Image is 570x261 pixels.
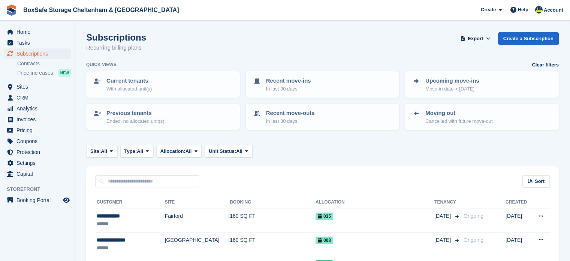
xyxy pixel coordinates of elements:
[266,77,311,85] p: Recent move-ins
[16,103,61,114] span: Analytics
[230,196,316,208] th: Booking
[506,208,531,232] td: [DATE]
[425,118,492,125] p: Cancelled with future move-out
[86,32,146,42] h1: Subscriptions
[4,195,71,205] a: menu
[6,5,17,16] img: stora-icon-8386f47178a22dfd0bd8f6a31ec36ba5ce8667c1dd55bd0f319d3a0aa187defe.svg
[316,213,333,220] span: 035
[4,147,71,157] a: menu
[498,32,559,45] a: Create a Subscription
[535,178,545,185] span: Sort
[58,69,71,77] div: NEW
[16,27,61,37] span: Home
[86,44,146,52] p: Recurring billing plans
[406,72,558,97] a: Upcoming move-ins Move-in date > [DATE]
[4,38,71,48] a: menu
[425,77,479,85] p: Upcoming move-ins
[4,103,71,114] a: menu
[266,109,315,118] p: Recent move-outs
[156,145,202,157] button: Allocation: All
[16,195,61,205] span: Booking Portal
[16,48,61,59] span: Subscriptions
[434,196,461,208] th: Tenancy
[532,61,559,69] a: Clear filters
[106,118,165,125] p: Ended, no allocated unit(s)
[16,169,61,179] span: Capital
[4,169,71,179] a: menu
[209,148,236,155] span: Unit Status:
[17,69,71,77] a: Price increases NEW
[16,38,61,48] span: Tasks
[266,118,315,125] p: In last 30 days
[266,85,311,93] p: In last 30 days
[16,92,61,103] span: CRM
[86,61,117,68] h6: Quick views
[186,148,192,155] span: All
[17,60,71,67] a: Contracts
[425,109,492,118] p: Moving out
[4,27,71,37] a: menu
[165,196,230,208] th: Site
[106,109,165,118] p: Previous tenants
[165,208,230,232] td: Fairford
[425,85,479,93] p: Move-in date > [DATE]
[4,48,71,59] a: menu
[124,148,137,155] span: Type:
[16,136,61,146] span: Coupons
[464,213,483,219] span: Ongoing
[247,104,399,129] a: Recent move-outs In last 30 days
[106,77,152,85] p: Current tenants
[16,125,61,136] span: Pricing
[434,212,452,220] span: [DATE]
[230,232,316,256] td: 160 SQ FT
[236,148,242,155] span: All
[4,114,71,125] a: menu
[247,72,399,97] a: Recent move-ins In last 30 days
[4,136,71,146] a: menu
[4,125,71,136] a: menu
[535,6,543,14] img: Kim Virabi
[406,104,558,129] a: Moving out Cancelled with future move-out
[506,232,531,256] td: [DATE]
[87,104,239,129] a: Previous tenants Ended, no allocated unit(s)
[4,81,71,92] a: menu
[16,114,61,125] span: Invoices
[160,148,186,155] span: Allocation:
[7,186,75,193] span: Storefront
[120,145,153,157] button: Type: All
[205,145,252,157] button: Unit Status: All
[481,6,496,14] span: Create
[4,158,71,168] a: menu
[4,92,71,103] a: menu
[468,35,483,42] span: Export
[544,6,563,14] span: Account
[459,32,492,45] button: Export
[95,196,165,208] th: Customer
[90,148,101,155] span: Site:
[434,236,452,244] span: [DATE]
[17,69,53,77] span: Price increases
[316,237,333,244] span: 008
[20,4,182,16] a: BoxSafe Storage Cheltenham & [GEOGRAPHIC_DATA]
[464,237,483,243] span: Ongoing
[16,81,61,92] span: Sites
[506,196,531,208] th: Created
[137,148,143,155] span: All
[62,196,71,205] a: Preview store
[86,145,117,157] button: Site: All
[230,208,316,232] td: 160 SQ FT
[87,72,239,97] a: Current tenants With allocated unit(s)
[316,196,434,208] th: Allocation
[106,85,152,93] p: With allocated unit(s)
[16,147,61,157] span: Protection
[165,232,230,256] td: [GEOGRAPHIC_DATA]
[518,6,528,14] span: Help
[16,158,61,168] span: Settings
[101,148,107,155] span: All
